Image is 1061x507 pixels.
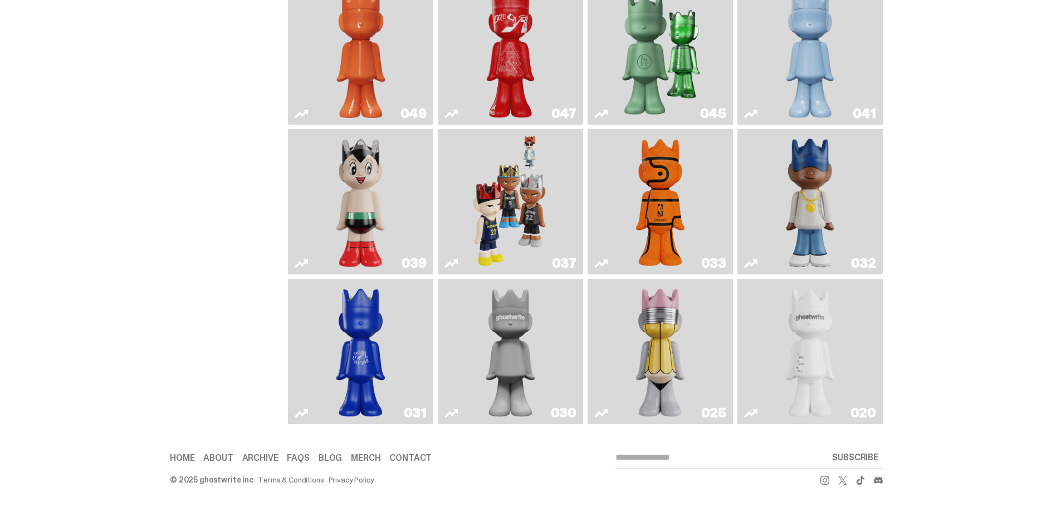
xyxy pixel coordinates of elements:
a: About [203,454,233,462]
a: Latte [295,283,427,420]
div: 030 [551,406,576,420]
div: 020 [850,406,876,420]
div: 025 [701,406,726,420]
div: 047 [551,107,576,120]
a: One [444,283,576,420]
img: One [472,283,549,420]
img: Latte [322,283,399,420]
a: No. 2 Pencil [594,283,726,420]
a: Game Ball [594,134,726,270]
div: 039 [402,257,427,270]
img: Game Ball [631,134,690,270]
a: ghost [744,283,876,420]
img: No. 2 Pencil [622,283,699,420]
a: Privacy Policy [329,476,374,484]
div: 033 [701,257,726,270]
a: Home [170,454,194,462]
div: 032 [851,257,876,270]
a: Terms & Conditions [258,476,324,484]
a: Blog [319,454,342,462]
a: Merch [351,454,380,462]
div: © 2025 ghostwrite inc [170,476,253,484]
div: 045 [700,107,726,120]
img: Game Face (2024) [472,134,549,270]
button: SUBSCRIBE [828,446,883,469]
img: Swingman [772,134,849,270]
div: 031 [404,406,427,420]
a: Astro Boy [295,134,427,270]
div: 037 [552,257,576,270]
a: Contact [389,454,432,462]
a: Swingman [744,134,876,270]
div: 049 [400,107,427,120]
a: FAQs [287,454,309,462]
img: Astro Boy [331,134,390,270]
img: ghost [772,283,849,420]
a: Game Face (2024) [444,134,576,270]
a: Archive [242,454,278,462]
div: 041 [853,107,876,120]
